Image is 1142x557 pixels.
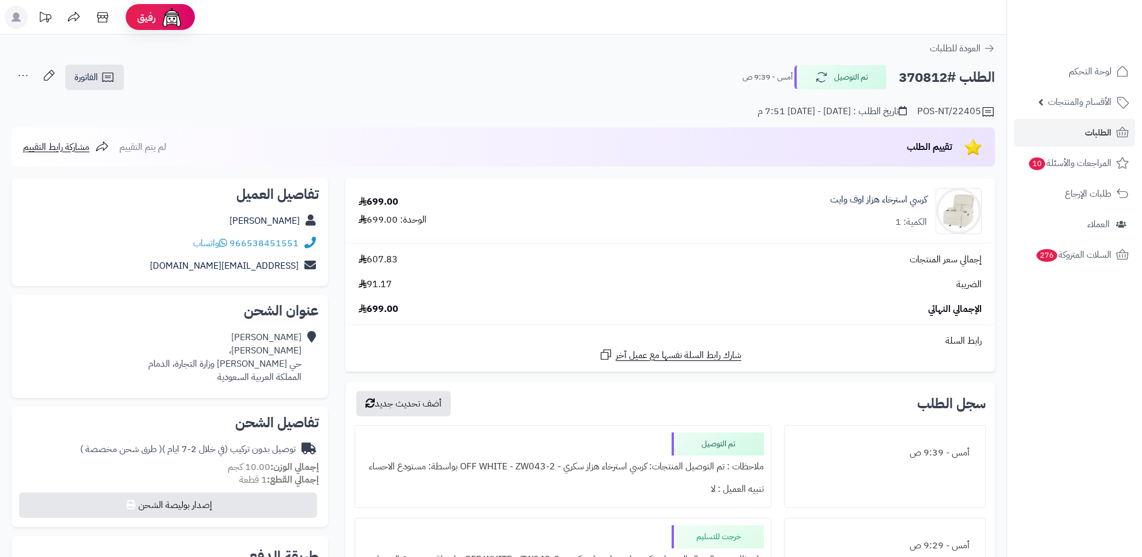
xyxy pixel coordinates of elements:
span: الأقسام والمنتجات [1048,94,1111,110]
strong: إجمالي الوزن: [270,460,319,474]
span: الطلبات [1085,125,1111,141]
a: طلبات الإرجاع [1014,180,1135,208]
span: 10 [1029,157,1045,170]
div: 699.00 [359,195,398,209]
a: لوحة التحكم [1014,58,1135,85]
span: طلبات الإرجاع [1065,186,1111,202]
h2: تفاصيل الشحن [21,416,319,430]
div: POS-NT/22405 [917,105,995,119]
small: 10.00 كجم [228,460,319,474]
h2: الطلب #370812 [899,66,995,89]
a: العملاء [1014,210,1135,238]
small: 1 قطعة [239,473,319,487]
span: الضريبة [956,278,982,291]
a: [EMAIL_ADDRESS][DOMAIN_NAME] [150,259,299,273]
img: ai-face.png [160,6,183,29]
a: الفاتورة [65,65,124,90]
span: المراجعات والأسئلة [1028,155,1111,171]
span: الفاتورة [74,70,98,84]
img: 1737964704-110102050045-90x90.jpg [936,188,981,234]
a: واتساب [193,236,227,250]
span: 607.83 [359,253,398,266]
a: كرسي استرخاء هزاز اوف وايت [830,193,927,206]
div: أمس - 9:29 ص [792,535,979,557]
a: شارك رابط السلة نفسها مع عميل آخر [599,348,741,362]
div: رابط السلة [350,334,990,348]
span: لوحة التحكم [1069,63,1111,80]
div: تنبيه العميل : لا [362,478,764,500]
small: أمس - 9:39 ص [743,71,793,83]
a: المراجعات والأسئلة10 [1014,149,1135,177]
span: رفيق [137,10,156,24]
span: تقييم الطلب [907,140,952,154]
span: شارك رابط السلة نفسها مع عميل آخر [616,349,741,362]
a: [PERSON_NAME] [229,214,300,228]
button: أضف تحديث جديد [356,391,451,416]
a: 966538451551 [229,236,299,250]
h2: عنوان الشحن [21,304,319,318]
a: السلات المتروكة276 [1014,241,1135,269]
a: تحديثات المنصة [31,6,59,32]
a: الطلبات [1014,119,1135,146]
span: العملاء [1087,216,1110,232]
span: السلات المتروكة [1035,247,1111,263]
span: 699.00 [359,303,398,316]
span: الإجمالي النهائي [928,303,982,316]
a: العودة للطلبات [930,42,995,55]
span: لم يتم التقييم [119,140,166,154]
span: ( طرق شحن مخصصة ) [80,442,162,456]
button: تم التوصيل [794,65,887,89]
div: ملاحظات : تم التوصيل المنتجات: كرسي استرخاء هزاز سكري - OFF WHITE - ZW043-2 بواسطة: مستودع الاحساء [362,456,764,478]
div: [PERSON_NAME] [PERSON_NAME]، حي [PERSON_NAME] وزارة التجارة، الدمام المملكة العربية السعودية [148,331,301,383]
span: إجمالي سعر المنتجات [910,253,982,266]
span: مشاركة رابط التقييم [23,140,89,154]
strong: إجمالي القطع: [267,473,319,487]
div: تاريخ الطلب : [DATE] - [DATE] 7:51 م [757,105,907,118]
h3: سجل الطلب [917,397,986,411]
div: خرجت للتسليم [672,525,764,548]
span: العودة للطلبات [930,42,981,55]
button: إصدار بوليصة الشحن [19,492,317,518]
div: أمس - 9:39 ص [792,442,979,464]
span: 91.17 [359,278,392,291]
div: الوحدة: 699.00 [359,213,427,227]
div: تم التوصيل [672,432,764,456]
a: مشاركة رابط التقييم [23,140,109,154]
span: 276 [1037,249,1057,262]
div: الكمية: 1 [895,216,927,229]
h2: تفاصيل العميل [21,187,319,201]
div: توصيل بدون تركيب (في خلال 2-7 ايام ) [80,443,296,456]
